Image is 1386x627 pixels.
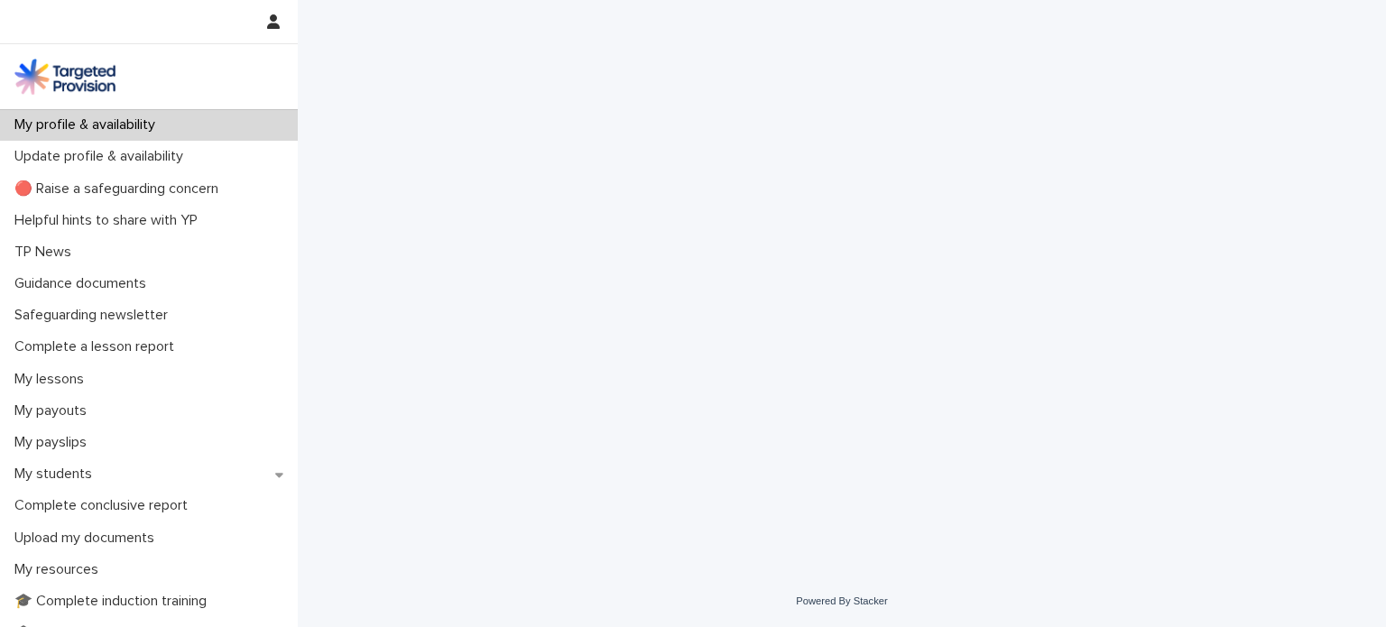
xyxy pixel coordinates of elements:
p: My lessons [7,371,98,388]
p: Complete conclusive report [7,497,202,514]
img: M5nRWzHhSzIhMunXDL62 [14,59,115,95]
p: My resources [7,561,113,578]
p: Update profile & availability [7,148,198,165]
p: My students [7,466,106,483]
p: My payouts [7,402,101,420]
a: Powered By Stacker [796,595,887,606]
p: My profile & availability [7,116,170,134]
p: Complete a lesson report [7,338,189,355]
p: My payslips [7,434,101,451]
p: 🎓 Complete induction training [7,593,221,610]
p: Guidance documents [7,275,161,292]
p: Helpful hints to share with YP [7,212,212,229]
p: 🔴 Raise a safeguarding concern [7,180,233,198]
p: Upload my documents [7,530,169,547]
p: Safeguarding newsletter [7,307,182,324]
p: TP News [7,244,86,261]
